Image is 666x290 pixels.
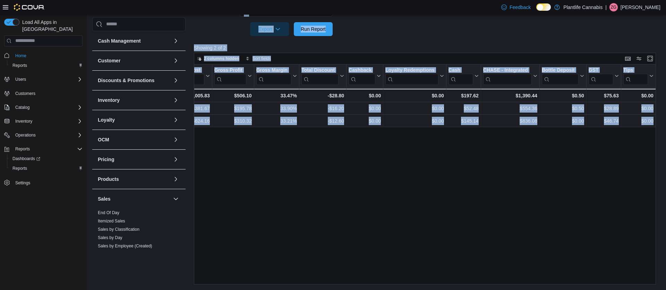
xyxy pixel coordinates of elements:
[301,91,344,100] div: -$28.80
[177,67,204,73] div: Total Cost
[98,77,170,84] button: Discounts & Promotions
[98,136,109,143] h3: OCM
[294,22,333,36] button: Run Report
[19,19,83,33] span: Load All Apps in [GEOGRAPHIC_DATA]
[15,91,35,96] span: Customers
[609,3,618,11] div: Zach Guenard
[563,3,603,11] p: Plantlife Cannabis
[172,76,180,85] button: Discounts & Promotions
[98,57,170,64] button: Customer
[172,37,180,45] button: Cash Management
[98,77,154,84] h3: Discounts & Promotions
[589,104,619,113] div: $28.89
[589,67,613,73] div: GST
[449,117,479,125] div: $145.14
[98,195,170,202] button: Sales
[483,104,537,113] div: $554.36
[4,48,83,206] nav: Complex example
[301,67,339,85] div: Total Discount
[542,117,584,125] div: $0.00
[542,104,584,113] div: $0.50
[98,97,120,104] h3: Inventory
[172,56,180,65] button: Customer
[12,89,38,98] a: Customers
[250,22,289,36] button: Export
[98,97,170,104] button: Inventory
[172,96,180,104] button: Inventory
[12,51,83,60] span: Home
[98,219,125,223] a: Itemized Sales
[98,156,114,163] h3: Pricing
[542,67,584,85] button: Bottle Deposit
[385,67,444,85] button: Loyalty Redemptions
[177,91,210,100] div: $1,005.83
[15,118,32,124] span: Inventory
[98,176,170,183] button: Products
[10,61,83,70] span: Reports
[98,176,119,183] h3: Products
[98,37,170,44] button: Cash Management
[1,144,85,154] button: Reports
[542,67,579,85] div: Bottle Deposit
[15,105,29,110] span: Catalog
[12,103,83,112] span: Catalog
[449,91,479,100] div: $197.62
[301,26,326,33] span: Run Report
[536,3,551,11] input: Dark Mode
[214,117,252,125] div: $310.32
[98,227,139,232] a: Sales by Classification
[449,67,473,85] div: Cash
[15,146,30,152] span: Reports
[498,0,533,14] a: Feedback
[623,67,648,73] div: Tips
[214,67,252,85] button: Gross Profit
[623,67,654,85] button: Tips
[98,116,170,123] button: Loyalty
[98,244,152,248] a: Sales by Employee (Created)
[12,75,83,84] span: Users
[12,117,83,125] span: Inventory
[589,67,613,85] div: GST
[10,61,30,70] a: Reports
[449,67,479,85] button: Cash
[172,175,180,183] button: Products
[12,179,33,187] a: Settings
[623,91,654,100] div: $0.00
[10,164,83,173] span: Reports
[12,75,29,84] button: Users
[12,178,83,187] span: Settings
[98,37,141,44] h3: Cash Management
[385,91,444,100] div: $0.00
[635,54,643,63] button: Display options
[214,104,252,113] div: $195.78
[1,51,85,61] button: Home
[605,3,607,11] p: |
[449,67,473,73] div: Cash
[12,117,35,125] button: Inventory
[98,136,170,143] button: OCM
[214,91,252,100] div: $506.10
[449,104,479,113] div: $52.48
[385,67,438,85] div: Loyalty Redemptions
[98,235,122,240] span: Sales by Day
[349,67,381,85] button: Cashback
[483,67,532,73] div: CHASE - Integrated
[12,103,32,112] button: Catalog
[623,104,654,113] div: $0.00
[1,177,85,187] button: Settings
[177,117,210,125] div: $624.16
[177,104,210,113] div: $381.67
[10,164,30,173] a: Reports
[12,166,27,171] span: Reports
[15,53,26,59] span: Home
[483,67,532,85] div: CHASE - Integrated
[301,67,339,73] div: Total Discount
[10,155,43,163] a: Dashboards
[385,67,438,73] div: Loyalty Redemptions
[256,91,297,100] div: 33.47%
[1,88,85,98] button: Customers
[254,22,285,36] span: Export
[98,210,119,216] span: End Of Day
[12,145,83,153] span: Reports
